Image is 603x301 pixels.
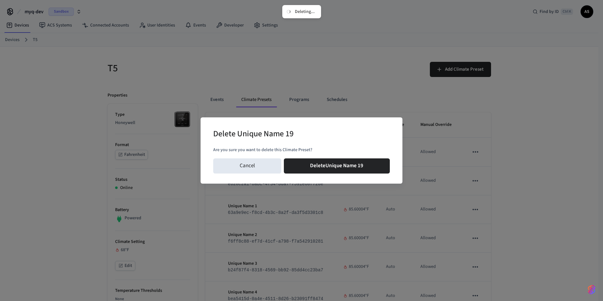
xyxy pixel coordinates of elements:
h2: Delete Unique Name 19 [213,125,294,144]
div: Deleting... [295,9,315,15]
img: SeamLogoGradient.69752ec5.svg [588,285,595,295]
button: Cancel [213,158,281,174]
p: Are you sure you want to delete this Climate Preset? [213,147,390,153]
button: DeleteUnique Name 19 [284,158,390,174]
